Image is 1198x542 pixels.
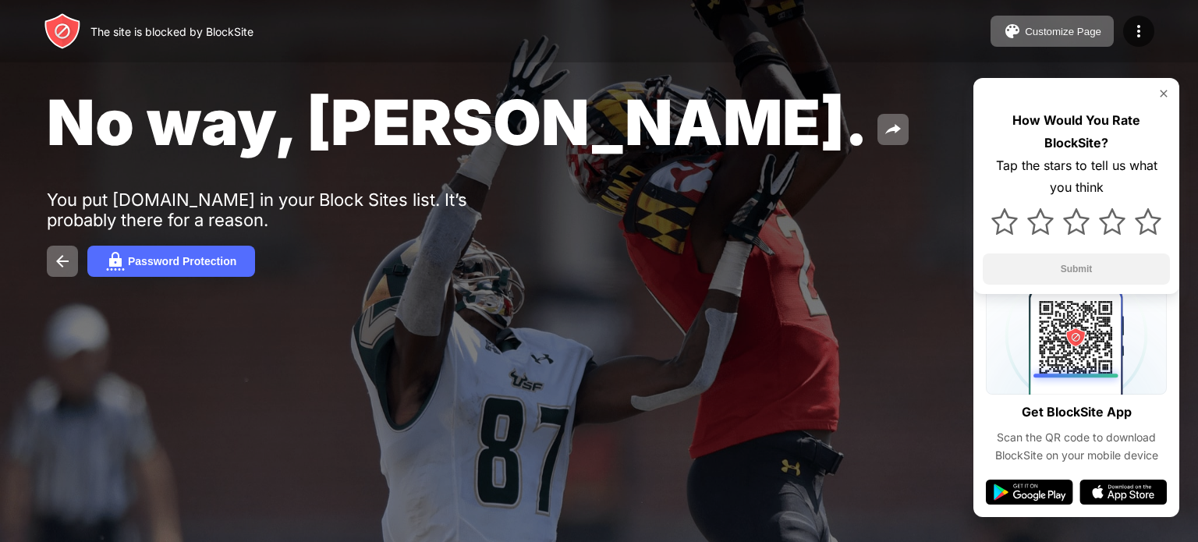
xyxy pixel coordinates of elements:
img: star.svg [1027,208,1054,235]
img: app-store.svg [1079,480,1167,505]
img: pallet.svg [1003,22,1022,41]
img: share.svg [884,120,902,139]
img: star.svg [1135,208,1161,235]
div: How Would You Rate BlockSite? [983,109,1170,154]
span: No way, [PERSON_NAME]. [47,84,868,160]
button: Customize Page [991,16,1114,47]
img: menu-icon.svg [1129,22,1148,41]
img: rate-us-close.svg [1157,87,1170,100]
img: star.svg [1099,208,1125,235]
div: Scan the QR code to download BlockSite on your mobile device [986,429,1167,464]
img: star.svg [991,208,1018,235]
img: star.svg [1063,208,1090,235]
div: Password Protection [128,255,236,267]
img: header-logo.svg [44,12,81,50]
img: password.svg [106,252,125,271]
div: Get BlockSite App [1022,401,1132,423]
img: google-play.svg [986,480,1073,505]
div: The site is blocked by BlockSite [90,25,253,38]
iframe: Banner [47,345,416,524]
button: Password Protection [87,246,255,277]
div: You put [DOMAIN_NAME] in your Block Sites list. It’s probably there for a reason. [47,190,529,230]
img: back.svg [53,252,72,271]
div: Tap the stars to tell us what you think [983,154,1170,200]
div: Customize Page [1025,26,1101,37]
button: Submit [983,253,1170,285]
